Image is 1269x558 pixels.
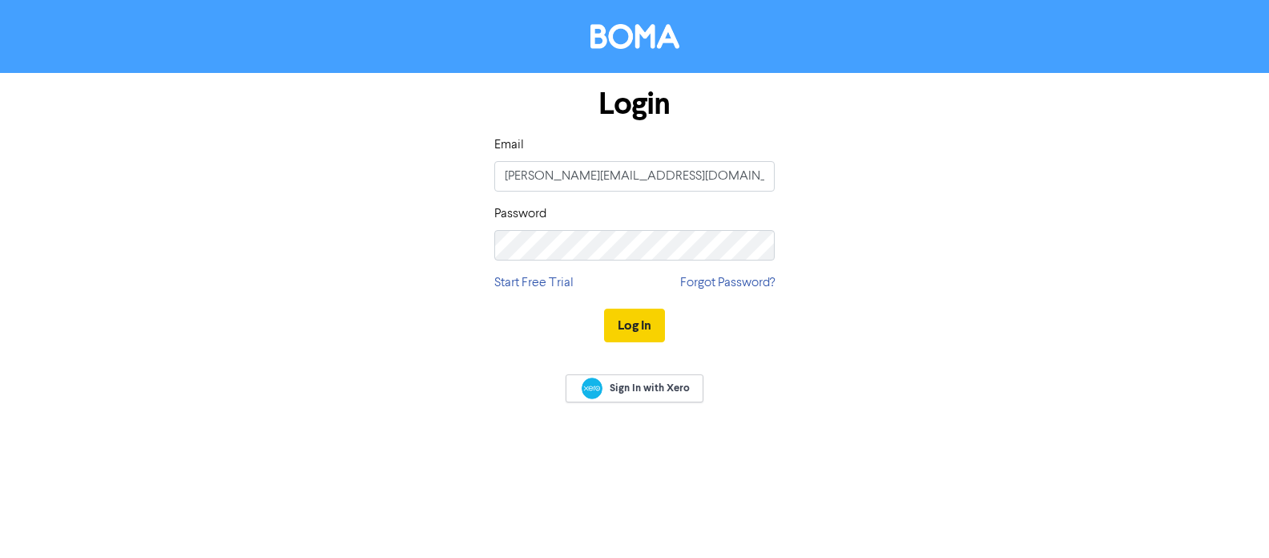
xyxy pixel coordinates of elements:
[604,309,665,342] button: Log In
[494,204,546,224] label: Password
[566,374,703,402] a: Sign In with Xero
[590,24,679,49] img: BOMA Logo
[680,273,775,293] a: Forgot Password?
[494,273,574,293] a: Start Free Trial
[582,378,602,399] img: Xero logo
[494,86,775,123] h1: Login
[494,135,524,155] label: Email
[610,381,690,395] span: Sign In with Xero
